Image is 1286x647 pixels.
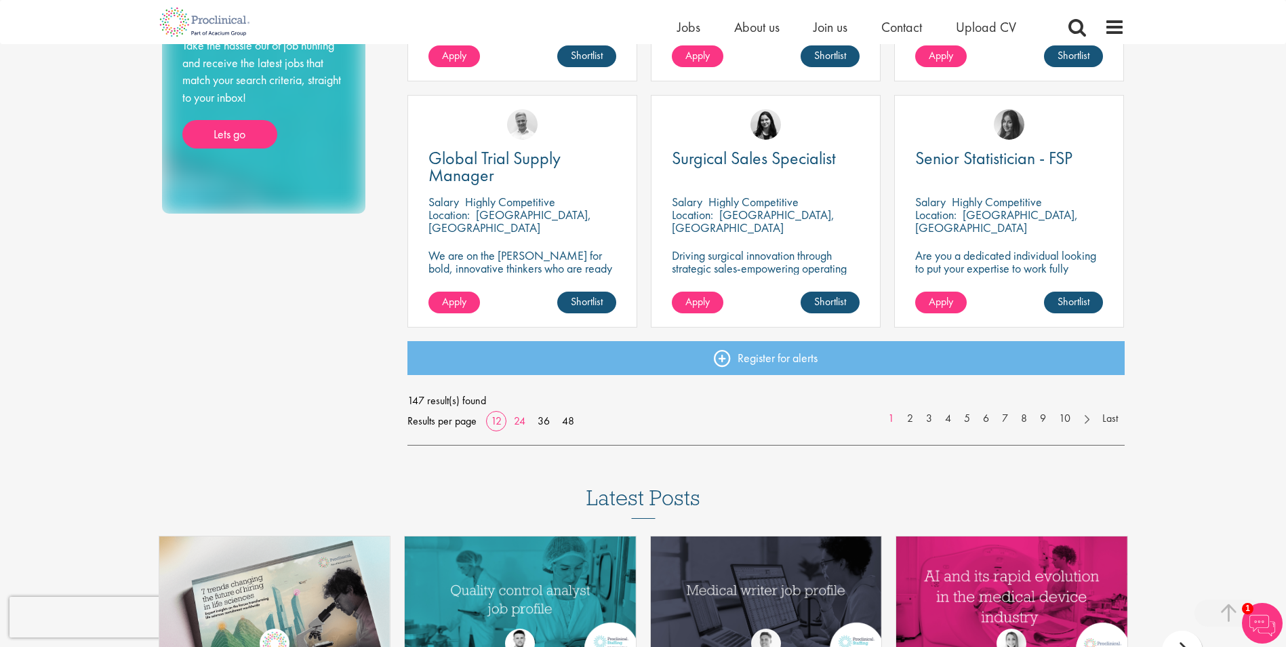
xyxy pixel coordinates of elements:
a: 2 [900,411,920,427]
span: Location: [672,207,713,222]
a: Jobs [677,18,700,36]
a: About us [734,18,780,36]
span: Surgical Sales Specialist [672,146,836,170]
p: We are on the [PERSON_NAME] for bold, innovative thinkers who are ready to help push the boundari... [428,249,616,313]
p: Highly Competitive [952,194,1042,210]
a: 12 [486,414,506,428]
span: Apply [685,48,710,62]
a: Surgical Sales Specialist [672,150,860,167]
a: Shortlist [801,45,860,67]
a: Contact [881,18,922,36]
a: Senior Statistician - FSP [915,150,1103,167]
a: 8 [1014,411,1034,427]
span: Location: [428,207,470,222]
p: Are you a dedicated individual looking to put your expertise to work fully flexibly in a remote p... [915,249,1103,288]
a: Shortlist [557,45,616,67]
a: 36 [533,414,555,428]
div: Take the hassle out of job hunting and receive the latest jobs that match your search criteria, s... [182,37,345,149]
a: Apply [428,45,480,67]
a: 1 [881,411,901,427]
span: Salary [915,194,946,210]
a: 5 [957,411,977,427]
a: Lets go [182,120,277,149]
span: Apply [685,294,710,309]
a: Shortlist [801,292,860,313]
a: Shortlist [1044,292,1103,313]
a: 10 [1052,411,1077,427]
img: Joshua Bye [507,109,538,140]
a: Apply [915,292,967,313]
span: Apply [442,294,466,309]
span: Apply [442,48,466,62]
h3: Latest Posts [586,486,700,519]
a: Apply [672,45,723,67]
p: Highly Competitive [465,194,555,210]
img: Heidi Hennigan [994,109,1024,140]
img: Indre Stankeviciute [750,109,781,140]
span: 147 result(s) found [407,391,1125,411]
a: Global Trial Supply Manager [428,150,616,184]
a: Join us [813,18,847,36]
a: Last [1096,411,1125,427]
a: 24 [509,414,530,428]
iframe: reCAPTCHA [9,597,183,638]
a: 4 [938,411,958,427]
a: 3 [919,411,939,427]
a: Apply [428,292,480,313]
span: Apply [929,294,953,309]
span: Location: [915,207,957,222]
a: Shortlist [557,292,616,313]
span: 1 [1242,603,1253,614]
span: Senior Statistician - FSP [915,146,1072,170]
span: Salary [672,194,702,210]
p: Driving surgical innovation through strategic sales-empowering operating rooms with cutting-edge ... [672,249,860,300]
p: Highly Competitive [708,194,799,210]
span: Results per page [407,411,477,431]
span: Global Trial Supply Manager [428,146,561,187]
span: Apply [929,48,953,62]
span: Salary [428,194,459,210]
a: Apply [672,292,723,313]
a: Upload CV [956,18,1016,36]
a: Shortlist [1044,45,1103,67]
p: [GEOGRAPHIC_DATA], [GEOGRAPHIC_DATA] [428,207,591,235]
a: 6 [976,411,996,427]
p: [GEOGRAPHIC_DATA], [GEOGRAPHIC_DATA] [915,207,1078,235]
a: Register for alerts [407,341,1125,375]
a: 48 [557,414,579,428]
a: 7 [995,411,1015,427]
img: Chatbot [1242,603,1283,644]
a: Apply [915,45,967,67]
p: [GEOGRAPHIC_DATA], [GEOGRAPHIC_DATA] [672,207,835,235]
a: 9 [1033,411,1053,427]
